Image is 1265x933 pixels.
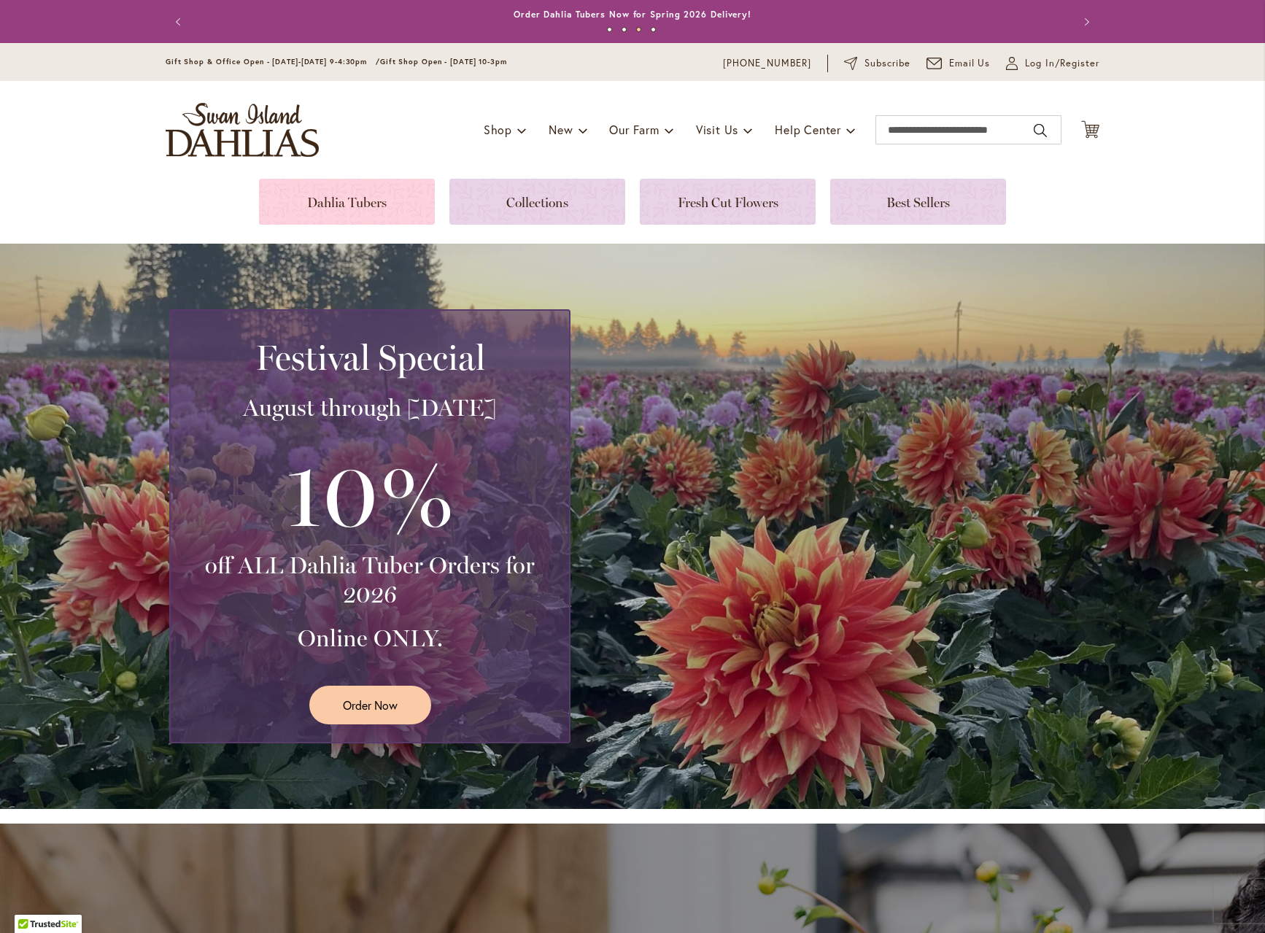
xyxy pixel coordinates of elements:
[1025,56,1099,71] span: Log In/Register
[514,9,751,20] a: Order Dahlia Tubers Now for Spring 2026 Delivery!
[188,624,552,653] h3: Online ONLY.
[696,122,738,137] span: Visit Us
[609,122,659,137] span: Our Farm
[188,337,552,378] h2: Festival Special
[651,27,656,32] button: 4 of 4
[188,551,552,609] h3: off ALL Dahlia Tuber Orders for 2026
[636,27,641,32] button: 3 of 4
[380,57,507,66] span: Gift Shop Open - [DATE] 10-3pm
[549,122,573,137] span: New
[723,56,811,71] a: [PHONE_NUMBER]
[309,686,431,724] a: Order Now
[607,27,612,32] button: 1 of 4
[844,56,910,71] a: Subscribe
[775,122,841,137] span: Help Center
[166,57,380,66] span: Gift Shop & Office Open - [DATE]-[DATE] 9-4:30pm /
[1070,7,1099,36] button: Next
[622,27,627,32] button: 2 of 4
[188,393,552,422] h3: August through [DATE]
[949,56,991,71] span: Email Us
[926,56,991,71] a: Email Us
[166,103,319,157] a: store logo
[188,437,552,551] h3: 10%
[343,697,398,713] span: Order Now
[1006,56,1099,71] a: Log In/Register
[864,56,910,71] span: Subscribe
[484,122,512,137] span: Shop
[166,7,195,36] button: Previous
